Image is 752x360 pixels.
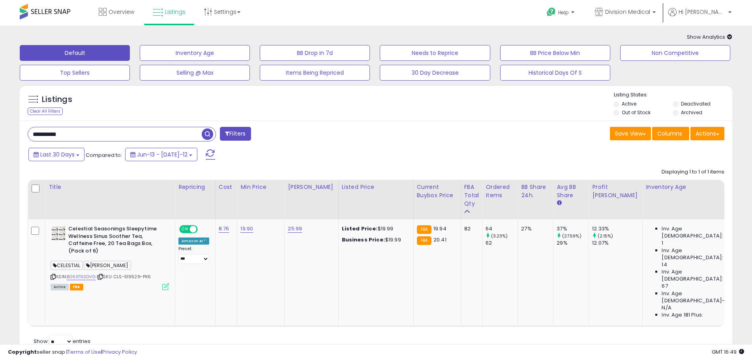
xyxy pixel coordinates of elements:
[260,45,370,61] button: BB Drop in 7d
[557,183,585,200] div: Avg BB Share
[557,239,589,247] div: 29%
[486,239,518,247] div: 62
[8,348,37,356] strong: Copyright
[28,107,63,115] div: Clear All Filters
[657,130,682,138] span: Columns
[180,226,190,233] span: ON
[546,7,556,17] i: Get Help
[605,8,650,16] span: Division Medical
[614,91,732,99] p: Listing States:
[51,261,83,270] span: CELESTIAL
[219,225,229,233] a: 8.76
[137,151,188,158] span: Jun-13 - [DATE]-12
[662,311,703,319] span: Inv. Age 181 Plus:
[86,151,122,159] span: Compared to:
[240,225,253,233] a: 19.90
[380,65,490,81] button: 30 Day Decrease
[40,151,75,158] span: Last 30 Days
[34,337,90,345] span: Show: entries
[521,225,547,232] div: 27%
[679,8,726,16] span: Hi [PERSON_NAME]
[668,8,731,26] a: Hi [PERSON_NAME]
[288,183,335,191] div: [PERSON_NAME]
[598,233,613,239] small: (2.15%)
[342,236,407,243] div: $19.99
[491,233,508,239] small: (3.23%)
[662,283,668,290] span: 67
[219,183,234,191] div: Cost
[687,33,732,41] span: Show Analytics
[178,183,212,191] div: Repricing
[49,183,172,191] div: Title
[500,45,610,61] button: BB Price Below Min
[417,225,431,234] small: FBA
[342,225,378,232] b: Listed Price:
[562,233,581,239] small: (27.59%)
[102,348,137,356] a: Privacy Policy
[220,127,251,141] button: Filters
[178,246,209,264] div: Preset:
[681,100,711,107] label: Deactivated
[417,183,458,200] div: Current Buybox Price
[140,65,250,81] button: Selling @ Max
[652,127,689,140] button: Columns
[500,65,610,81] button: Historical Days Of S
[288,225,302,233] a: 25.99
[417,236,431,245] small: FBA
[486,183,514,200] div: Ordered Items
[68,225,164,256] b: Celestial Seasonings Sleepytime Wellness Sinus Soother Tea, Caffeine Free, 20 Tea Bags Box, (Pack...
[592,239,642,247] div: 12.07%
[620,45,730,61] button: Non Competitive
[178,237,209,245] div: Amazon AI *
[109,8,134,16] span: Overview
[662,225,734,239] span: Inv. Age [DEMOGRAPHIC_DATA]:
[592,183,639,200] div: Profit [PERSON_NAME]
[433,225,446,232] span: 19.94
[20,45,130,61] button: Default
[240,183,281,191] div: Min Price
[521,183,550,200] div: BB Share 24h.
[97,273,151,280] span: | SKU: CLS-519529-PK6
[610,127,651,140] button: Save View
[557,200,561,207] small: Avg BB Share.
[380,45,490,61] button: Needs to Reprice
[140,45,250,61] button: Inventory Age
[165,8,186,16] span: Listings
[464,183,479,208] div: FBA Total Qty
[342,225,407,232] div: $19.99
[67,273,96,280] a: B06XT6SGVG
[42,94,72,105] h5: Listings
[464,225,476,232] div: 82
[260,65,370,81] button: Items Being Repriced
[662,290,734,304] span: Inv. Age [DEMOGRAPHIC_DATA]-180:
[622,109,651,116] label: Out of Stock
[662,268,734,283] span: Inv. Age [DEMOGRAPHIC_DATA]:
[592,225,642,232] div: 12.33%
[28,148,84,161] button: Last 30 Days
[342,183,410,191] div: Listed Price
[557,225,589,232] div: 37%
[197,226,209,233] span: OFF
[51,225,66,241] img: 51q0gRccwQL._SL40_.jpg
[662,239,663,247] span: 1
[84,261,131,270] span: [PERSON_NAME]
[68,348,101,356] a: Terms of Use
[712,348,744,356] span: 2025-08-13 16:49 GMT
[662,304,671,311] span: N/A
[690,127,724,140] button: Actions
[662,168,724,176] div: Displaying 1 to 1 of 1 items
[20,65,130,81] button: Top Sellers
[51,225,169,289] div: ASIN:
[540,1,582,26] a: Help
[342,236,385,243] b: Business Price:
[51,284,69,290] span: All listings currently available for purchase on Amazon
[681,109,702,116] label: Archived
[8,349,137,356] div: seller snap | |
[662,261,667,268] span: 14
[433,236,446,243] span: 20.41
[486,225,518,232] div: 64
[558,9,569,16] span: Help
[646,183,737,191] div: Inventory Age
[70,284,83,290] span: FBA
[662,247,734,261] span: Inv. Age [DEMOGRAPHIC_DATA]:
